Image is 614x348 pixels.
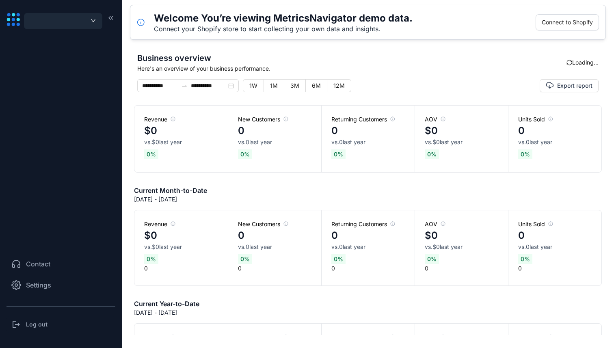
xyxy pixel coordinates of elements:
[134,309,177,317] p: [DATE] - [DATE]
[425,254,439,264] span: 0 %
[144,149,158,159] span: 0 %
[238,123,244,138] h4: 0
[542,18,593,27] span: Connect to Shopify
[425,243,463,251] span: vs. $0 last year
[137,52,566,64] span: Business overview
[536,14,599,30] button: Connect to Shopify
[144,243,182,251] span: vs. $0 last year
[508,210,601,285] div: 0
[518,228,525,243] h4: 0
[144,333,175,342] span: Revenue
[228,210,321,285] div: 0
[312,82,321,89] span: 6M
[154,12,413,25] h5: Welcome You’re viewing MetricsNavigator demo data.
[144,220,175,228] span: Revenue
[566,58,599,67] div: Loading...
[518,254,532,264] span: 0 %
[134,186,207,195] h6: Current Month-to-Date
[425,149,439,159] span: 0 %
[331,138,365,146] span: vs. 0 last year
[333,82,345,89] span: 12M
[91,19,96,23] span: down
[238,115,288,123] span: New Customers
[249,82,257,89] span: 1W
[238,243,272,251] span: vs. 0 last year
[425,138,463,146] span: vs. $0 last year
[144,115,175,123] span: Revenue
[144,254,158,264] span: 0 %
[154,25,413,33] div: Connect your Shopify store to start collecting your own data and insights.
[518,115,553,123] span: Units Sold
[331,220,395,228] span: Returning Customers
[26,320,48,329] h3: Log out
[518,123,525,138] h4: 0
[290,82,299,89] span: 3M
[26,280,51,290] span: Settings
[331,228,338,243] h4: 0
[270,82,278,89] span: 1M
[331,123,338,138] h4: 0
[518,138,552,146] span: vs. 0 last year
[331,254,346,264] span: 0 %
[425,220,445,228] span: AOV
[557,82,592,90] span: Export report
[238,333,288,342] span: New Customers
[238,149,252,159] span: 0 %
[331,115,395,123] span: Returning Customers
[415,210,508,285] div: 0
[518,333,553,342] span: Units Sold
[518,149,532,159] span: 0 %
[134,299,199,309] h6: Current Year-to-Date
[518,243,552,251] span: vs. 0 last year
[181,82,188,89] span: swap-right
[238,138,272,146] span: vs. 0 last year
[238,254,252,264] span: 0 %
[331,333,395,342] span: Returning Customers
[137,64,566,73] span: Here's an overview of your business performance.
[540,79,599,92] button: Export report
[134,210,228,285] div: 0
[144,138,182,146] span: vs. $0 last year
[331,243,365,251] span: vs. 0 last year
[425,228,438,243] h4: $0
[425,115,445,123] span: AOV
[238,228,244,243] h4: 0
[518,220,553,228] span: Units Sold
[181,82,188,89] span: to
[331,149,346,159] span: 0 %
[321,210,415,285] div: 0
[26,259,50,269] span: Contact
[566,59,573,66] span: sync
[144,123,157,138] h4: $0
[238,220,288,228] span: New Customers
[425,333,445,342] span: AOV
[134,195,177,203] p: [DATE] - [DATE]
[144,228,157,243] h4: $0
[425,123,438,138] h4: $0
